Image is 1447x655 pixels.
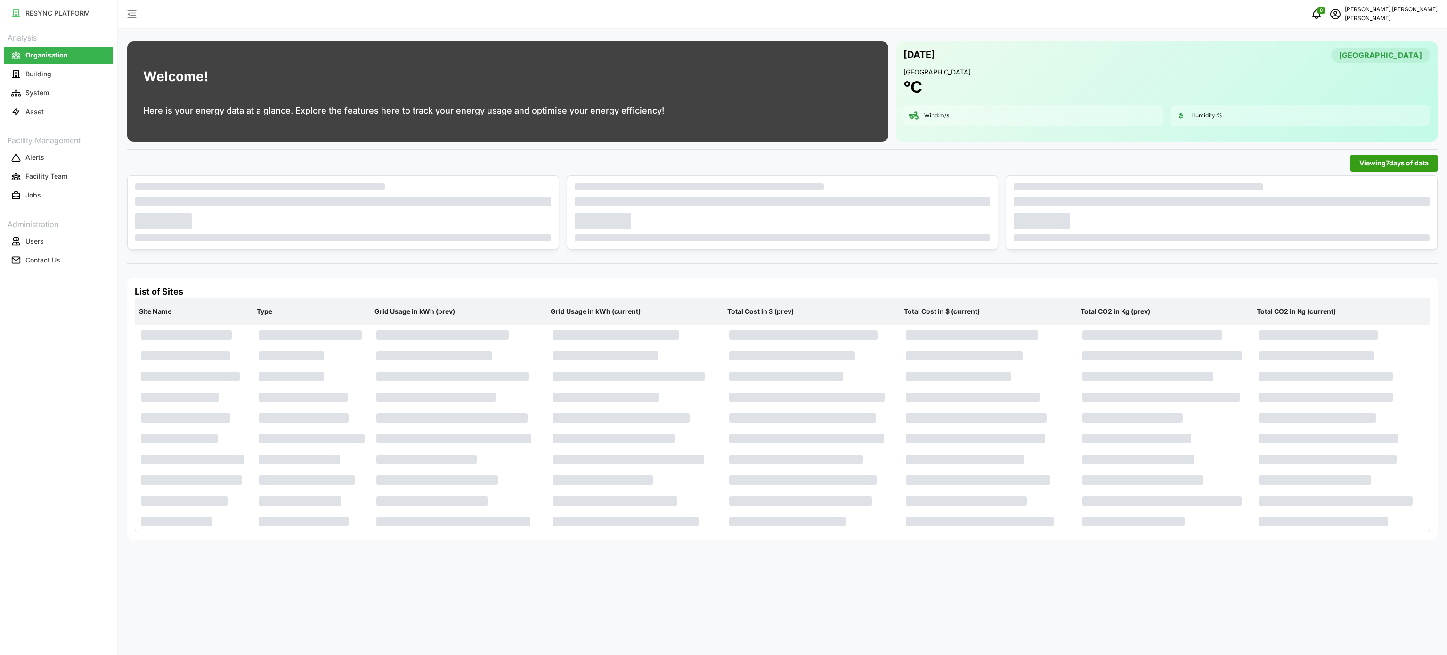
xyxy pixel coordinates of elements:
[1320,7,1323,14] span: 0
[924,112,949,120] p: Wind: m/s
[25,107,44,116] p: Asset
[4,149,113,166] button: Alerts
[1345,5,1438,14] p: [PERSON_NAME] [PERSON_NAME]
[25,255,60,265] p: Contact Us
[143,66,208,87] h1: Welcome!
[4,83,113,102] a: System
[4,186,113,205] a: Jobs
[4,47,113,64] button: Organisation
[725,299,898,324] p: Total Cost in $ (prev)
[137,299,251,324] p: Site Name
[4,232,113,251] a: Users
[4,167,113,186] a: Facility Team
[4,252,113,269] button: Contact Us
[1359,155,1429,171] span: Viewing 7 days of data
[4,148,113,167] a: Alerts
[4,102,113,121] a: Asset
[255,299,369,324] p: Type
[25,8,90,18] p: RESYNC PLATFORM
[143,104,664,117] p: Here is your energy data at a glance. Explore the features here to track your energy usage and op...
[549,299,722,324] p: Grid Usage in kWh (current)
[903,77,922,98] h1: °C
[1339,48,1422,62] span: [GEOGRAPHIC_DATA]
[4,5,113,22] button: RESYNC PLATFORM
[25,172,67,181] p: Facility Team
[1345,14,1438,23] p: [PERSON_NAME]
[1307,5,1326,24] button: notifications
[4,84,113,101] button: System
[1350,155,1438,172] button: Viewing7days of data
[4,46,113,65] a: Organisation
[1191,112,1222,120] p: Humidity: %
[4,65,113,82] button: Building
[1326,5,1345,24] button: schedule
[4,133,113,147] p: Facility Management
[25,69,51,79] p: Building
[4,217,113,230] p: Administration
[4,4,113,23] a: RESYNC PLATFORM
[25,237,44,246] p: Users
[25,50,68,60] p: Organisation
[25,88,49,98] p: System
[1255,299,1428,324] p: Total CO2 in Kg (current)
[4,251,113,270] a: Contact Us
[135,286,1430,298] h4: List of Sites
[373,299,545,324] p: Grid Usage in kWh (prev)
[1079,299,1252,324] p: Total CO2 in Kg (prev)
[25,190,41,200] p: Jobs
[4,30,113,44] p: Analysis
[903,67,1430,77] p: [GEOGRAPHIC_DATA]
[4,187,113,204] button: Jobs
[25,153,44,162] p: Alerts
[4,233,113,250] button: Users
[4,103,113,120] button: Asset
[4,168,113,185] button: Facility Team
[902,299,1075,324] p: Total Cost in $ (current)
[4,65,113,83] a: Building
[903,47,935,63] p: [DATE]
